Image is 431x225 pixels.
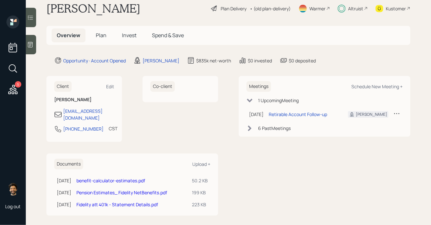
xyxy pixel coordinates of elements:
[57,32,80,39] span: Overview
[96,32,106,39] span: Plan
[152,32,184,39] span: Spend & Save
[269,111,327,118] div: Retirable Account Follow-up
[258,97,299,104] div: 1 Upcoming Meeting
[106,83,114,90] div: Edit
[143,57,179,64] div: [PERSON_NAME]
[122,32,136,39] span: Invest
[54,159,83,169] h6: Documents
[57,189,71,196] div: [DATE]
[76,201,158,208] a: Fidelity att 401k - Statement Details.pdf
[6,183,19,196] img: eric-schwartz-headshot.png
[192,177,208,184] div: 50.2 KB
[63,57,126,64] div: Opportunity · Account Opened
[76,177,145,184] a: benefit-calculator-estimates.pdf
[386,5,406,12] div: Kustomer
[192,201,208,208] div: 223 KB
[15,81,21,88] div: 5
[192,161,210,167] div: Upload +
[63,108,114,121] div: [EMAIL_ADDRESS][DOMAIN_NAME]
[76,189,167,196] a: Pension Estimates_ Fidelity NetBenefits.pdf
[192,189,208,196] div: 199 KB
[250,5,291,12] div: • (old plan-delivery)
[196,57,231,64] div: $835k net-worth
[54,97,114,102] h6: [PERSON_NAME]
[5,203,21,209] div: Log out
[63,125,104,132] div: [PHONE_NUMBER]
[46,1,140,16] h1: [PERSON_NAME]
[356,112,387,117] div: [PERSON_NAME]
[348,5,363,12] div: Altruist
[309,5,326,12] div: Warmer
[150,81,175,92] h6: Co-client
[351,83,403,90] div: Schedule New Meeting +
[289,57,316,64] div: $0 deposited
[249,111,264,118] div: [DATE]
[57,177,71,184] div: [DATE]
[57,201,71,208] div: [DATE]
[54,81,72,92] h6: Client
[221,5,246,12] div: Plan Delivery
[248,57,272,64] div: $0 invested
[246,81,271,92] h6: Meetings
[109,125,117,132] div: CST
[258,125,291,132] div: 6 Past Meeting s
